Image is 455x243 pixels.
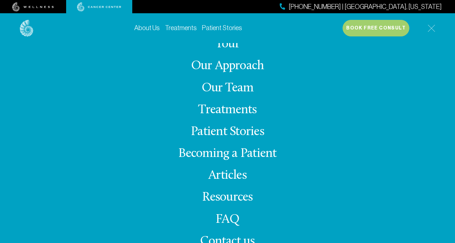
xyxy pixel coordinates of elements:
[20,20,33,37] img: logo
[198,104,257,117] a: Treatments
[215,38,240,51] a: Tour
[191,125,264,138] a: Patient Stories
[280,2,442,12] a: [PHONE_NUMBER] | [GEOGRAPHIC_DATA], [US_STATE]
[165,24,197,31] a: Treatments
[178,147,276,160] a: Becoming a Patient
[343,20,409,36] button: Book Free Consult
[134,24,160,31] a: About Us
[191,60,264,73] a: Our Approach
[12,2,54,12] img: wellness
[202,191,253,204] a: Resources
[202,24,242,31] a: Patient Stories
[216,213,239,226] a: FAQ
[289,2,442,12] span: [PHONE_NUMBER] | [GEOGRAPHIC_DATA], [US_STATE]
[202,82,254,95] a: Our Team
[428,24,435,32] img: icon-hamburger
[208,169,247,182] a: Articles
[77,2,121,12] img: cancer center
